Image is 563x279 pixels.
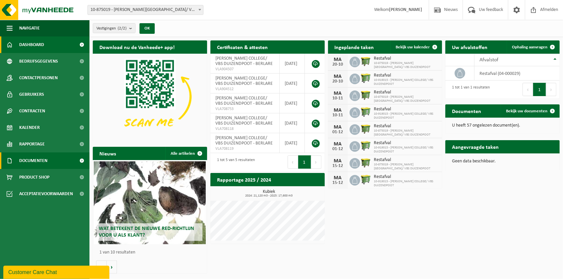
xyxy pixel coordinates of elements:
[445,140,505,153] h2: Aangevraagde taken
[374,78,439,86] span: 10-919015 - [PERSON_NAME] COLLEGE/ VBS DUIZENDPOOT
[215,96,273,106] span: [PERSON_NAME] COLLEGE/ VBS DUIZENDPOOT - BERLARE
[107,260,117,274] button: Volgende
[214,190,325,197] h3: Kubiek
[331,158,345,164] div: MA
[280,133,305,153] td: [DATE]
[214,155,255,169] div: 1 tot 5 van 5 resultaten
[360,89,371,101] img: WB-1100-HPE-GN-51
[140,23,155,34] button: OK
[501,104,559,118] a: Bekijk uw documenten
[452,123,553,128] p: U heeft 57 ongelezen document(en).
[374,163,439,171] span: 10-875019 - [PERSON_NAME][GEOGRAPHIC_DATA]/ VBS DUIZENDPOOT
[331,141,345,147] div: MA
[3,264,111,279] iframe: chat widget
[331,79,345,84] div: 20-10
[280,93,305,113] td: [DATE]
[389,7,422,12] strong: [PERSON_NAME]
[360,174,371,185] img: WB-0660-HPE-GN-51
[449,82,490,97] div: 1 tot 1 van 1 resultaten
[215,106,275,112] span: VLA708753
[331,108,345,113] div: MA
[19,36,44,53] span: Dashboard
[331,113,345,118] div: 10-11
[445,104,488,117] h2: Documenten
[19,86,44,103] span: Gebruikers
[215,116,273,126] span: [PERSON_NAME] COLLEGE/ VBS DUIZENDPOOT - BERLARE
[215,56,273,66] span: [PERSON_NAME] COLLEGE/ VBS DUIZENDPOOT - BERLARE
[118,26,127,30] count: (2/2)
[506,109,547,113] span: Bekijk uw documenten
[331,175,345,181] div: MA
[328,40,381,53] h2: Ingeplande taken
[19,152,47,169] span: Documenten
[360,106,371,118] img: WB-0660-HPE-GN-51
[19,20,40,36] span: Navigatie
[546,83,556,96] button: Next
[331,91,345,96] div: MA
[215,136,273,146] span: [PERSON_NAME] COLLEGE/ VBS DUIZENDPOOT - BERLARE
[210,173,278,186] h2: Rapportage 2025 / 2024
[374,112,439,120] span: 10-919015 - [PERSON_NAME] COLLEGE/ VBS DUIZENDPOOT
[479,57,498,63] span: Afvalstof
[445,40,494,53] h2: Uw afvalstoffen
[93,54,207,139] img: Download de VHEPlus App
[88,5,203,15] span: 10-875019 - OSCAR ROMERO COLLEGE/ VBS DUIZENDPOOT - BERLARE
[360,157,371,168] img: WB-1100-HPE-GN-51
[280,54,305,74] td: [DATE]
[19,136,45,152] span: Rapportage
[533,83,546,96] button: 1
[165,147,206,160] a: Alle artikelen
[94,161,206,244] a: Wat betekent de nieuwe RED-richtlijn voor u als klant?
[374,140,439,146] span: Restafval
[374,61,439,69] span: 10-875019 - [PERSON_NAME][GEOGRAPHIC_DATA]/ VBS DUIZENDPOOT
[374,56,439,61] span: Restafval
[275,186,324,199] a: Bekijk rapportage
[280,74,305,93] td: [DATE]
[475,66,560,81] td: restafval (04-000029)
[93,23,136,33] button: Vestigingen(2/2)
[331,57,345,62] div: MA
[331,130,345,135] div: 01-12
[215,86,275,92] span: VLA904512
[19,186,73,202] span: Acceptatievoorwaarden
[331,62,345,67] div: 20-10
[19,70,58,86] span: Contactpersonen
[523,83,533,96] button: Previous
[512,45,547,49] span: Ophaling aanvragen
[96,260,107,274] button: Vorige
[396,45,430,49] span: Bekijk uw kalender
[452,159,553,164] p: Geen data beschikbaar.
[96,24,127,33] span: Vestigingen
[99,250,204,255] p: 1 van 10 resultaten
[374,146,439,154] span: 10-919015 - [PERSON_NAME] COLLEGE/ VBS DUIZENDPOOT
[374,95,439,103] span: 10-875019 - [PERSON_NAME][GEOGRAPHIC_DATA]/ VBS DUIZENDPOOT
[331,181,345,185] div: 15-12
[374,180,439,188] span: 10-919015 - [PERSON_NAME] COLLEGE/ VBS DUIZENDPOOT
[331,74,345,79] div: MA
[311,155,321,169] button: Next
[374,124,439,129] span: Restafval
[298,155,311,169] button: 1
[360,56,371,67] img: WB-1100-HPE-GN-51
[390,40,441,54] a: Bekijk uw kalender
[93,147,123,160] h2: Nieuws
[331,164,345,168] div: 15-12
[214,194,325,197] span: 2024: 21,120 m3 - 2025: 17,600 m3
[360,73,371,84] img: WB-0660-HPE-GN-51
[215,76,273,86] span: [PERSON_NAME] COLLEGE/ VBS DUIZENDPOOT - BERLARE
[215,126,275,132] span: VLA708118
[99,226,194,238] span: Wat betekent de nieuwe RED-richtlijn voor u als klant?
[360,123,371,135] img: WB-1100-HPE-GN-51
[19,169,49,186] span: Product Shop
[374,174,439,180] span: Restafval
[19,119,40,136] span: Kalender
[374,73,439,78] span: Restafval
[331,96,345,101] div: 10-11
[374,157,439,163] span: Restafval
[215,67,275,72] span: VLA904507
[374,129,439,137] span: 10-875019 - [PERSON_NAME][GEOGRAPHIC_DATA]/ VBS DUIZENDPOOT
[374,107,439,112] span: Restafval
[360,140,371,151] img: WB-0660-HPE-GN-51
[215,146,275,151] span: VLA708119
